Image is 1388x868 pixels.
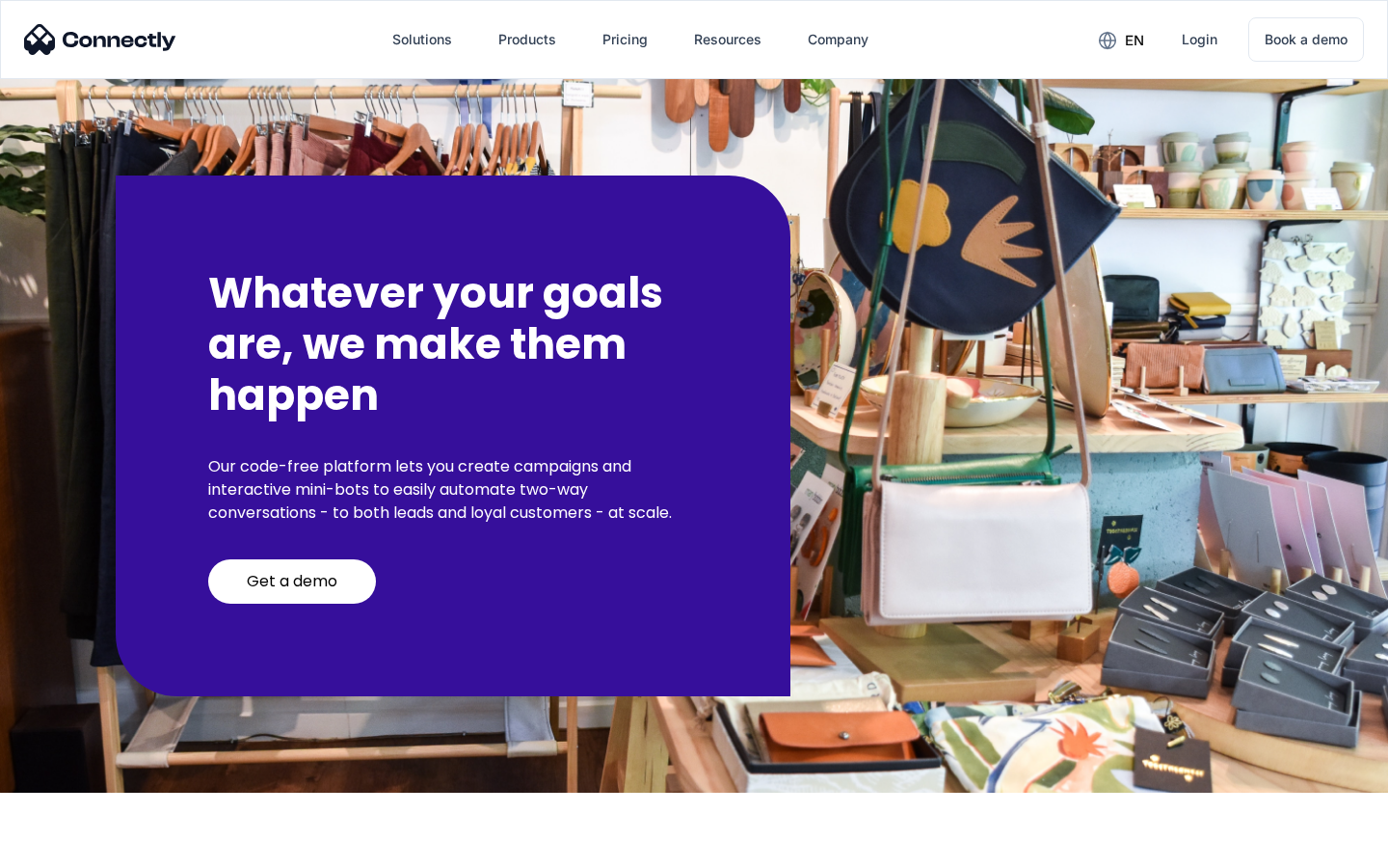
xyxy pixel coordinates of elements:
[1083,25,1159,54] div: en
[1182,26,1217,53] div: Login
[24,24,176,55] img: Connectly Logo
[19,834,116,861] aside: Language selected: English
[208,455,698,525] p: Our code-free platform lets you create campaigns and interactive mini-bots to easily automate two...
[498,26,556,53] div: Products
[1248,17,1364,62] a: Book a demo
[208,268,698,420] h2: Whatever your goals are, we make them happen
[483,16,572,63] div: Products
[587,16,663,63] a: Pricing
[1125,27,1144,54] div: en
[1166,16,1233,63] a: Login
[39,834,116,861] ul: Language list
[392,26,452,53] div: Solutions
[792,16,884,63] div: Company
[602,26,648,53] div: Pricing
[377,16,467,63] div: Solutions
[208,559,376,604] a: Get a demo
[679,16,777,63] div: Resources
[808,26,868,53] div: Company
[247,572,337,591] div: Get a demo
[694,26,761,53] div: Resources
